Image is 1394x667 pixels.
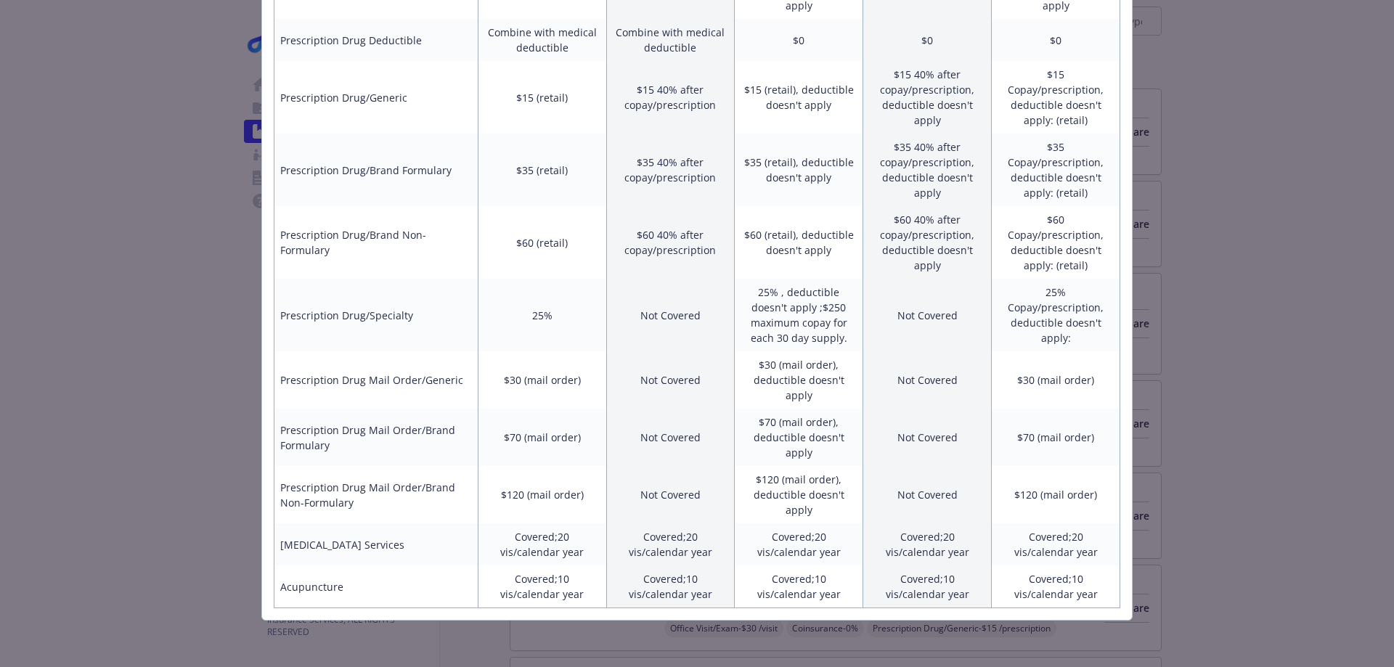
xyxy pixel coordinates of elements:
td: Covered;20 vis/calendar year [863,523,992,565]
td: $15 40% after copay/prescription, deductible doesn't apply [863,61,992,134]
td: Not Covered [863,279,992,351]
td: Not Covered [606,409,735,466]
td: Covered;10 vis/calendar year [992,565,1120,608]
td: $15 (retail) [478,61,606,134]
td: $30 (mail order), deductible doesn't apply [735,351,863,409]
td: Covered;20 vis/calendar year [992,523,1120,565]
td: Combine with medical deductible [478,19,606,61]
td: $35 Copay/prescription, deductible doesn't apply: (retail) [992,134,1120,206]
td: Prescription Drug/Brand Non-Formulary [274,206,478,279]
td: $15 (retail), deductible doesn't apply [735,61,863,134]
td: $60 (retail) [478,206,606,279]
td: $30 (mail order) [992,351,1120,409]
td: Prescription Drug Deductible [274,19,478,61]
td: $60 Copay/prescription, deductible doesn't apply: (retail) [992,206,1120,279]
td: $35 (retail), deductible doesn't apply [735,134,863,206]
td: $120 (mail order) [992,466,1120,523]
td: Prescription Drug/Generic [274,61,478,134]
td: [MEDICAL_DATA] Services [274,523,478,565]
td: $35 40% after copay/prescription, deductible doesn't apply [863,134,992,206]
td: Covered;20 vis/calendar year [606,523,735,565]
td: $70 (mail order) [478,409,606,466]
td: Not Covered [606,279,735,351]
td: $120 (mail order), deductible doesn't apply [735,466,863,523]
td: $70 (mail order), deductible doesn't apply [735,409,863,466]
td: $30 (mail order) [478,351,606,409]
td: $35 40% after copay/prescription [606,134,735,206]
td: Covered;10 vis/calendar year [606,565,735,608]
td: Not Covered [606,351,735,409]
td: 25% [478,279,606,351]
td: $70 (mail order) [992,409,1120,466]
td: Not Covered [863,351,992,409]
td: Covered;10 vis/calendar year [735,565,863,608]
td: Not Covered [863,466,992,523]
td: Prescription Drug/Specialty [274,279,478,351]
td: 25% , deductible doesn't apply ;$250 maximum copay for each 30 day supply. [735,279,863,351]
td: Covered;10 vis/calendar year [863,565,992,608]
td: 25% Copay/prescription, deductible doesn't apply: [992,279,1120,351]
td: $120 (mail order) [478,466,606,523]
td: Acupuncture [274,565,478,608]
td: $60 (retail), deductible doesn't apply [735,206,863,279]
td: Covered;10 vis/calendar year [478,565,606,608]
td: Prescription Drug Mail Order/Generic [274,351,478,409]
td: Prescription Drug Mail Order/Brand Formulary [274,409,478,466]
td: $0 [992,19,1120,61]
td: Covered;20 vis/calendar year [735,523,863,565]
td: $15 Copay/prescription, deductible doesn't apply: (retail) [992,61,1120,134]
td: Not Covered [606,466,735,523]
td: $60 40% after copay/prescription, deductible doesn't apply [863,206,992,279]
td: $0 [735,19,863,61]
td: $0 [863,19,992,61]
td: $35 (retail) [478,134,606,206]
td: $15 40% after copay/prescription [606,61,735,134]
td: $60 40% after copay/prescription [606,206,735,279]
td: Covered;20 vis/calendar year [478,523,606,565]
td: Not Covered [863,409,992,466]
td: Combine with medical deductible [606,19,735,61]
td: Prescription Drug/Brand Formulary [274,134,478,206]
td: Prescription Drug Mail Order/Brand Non-Formulary [274,466,478,523]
